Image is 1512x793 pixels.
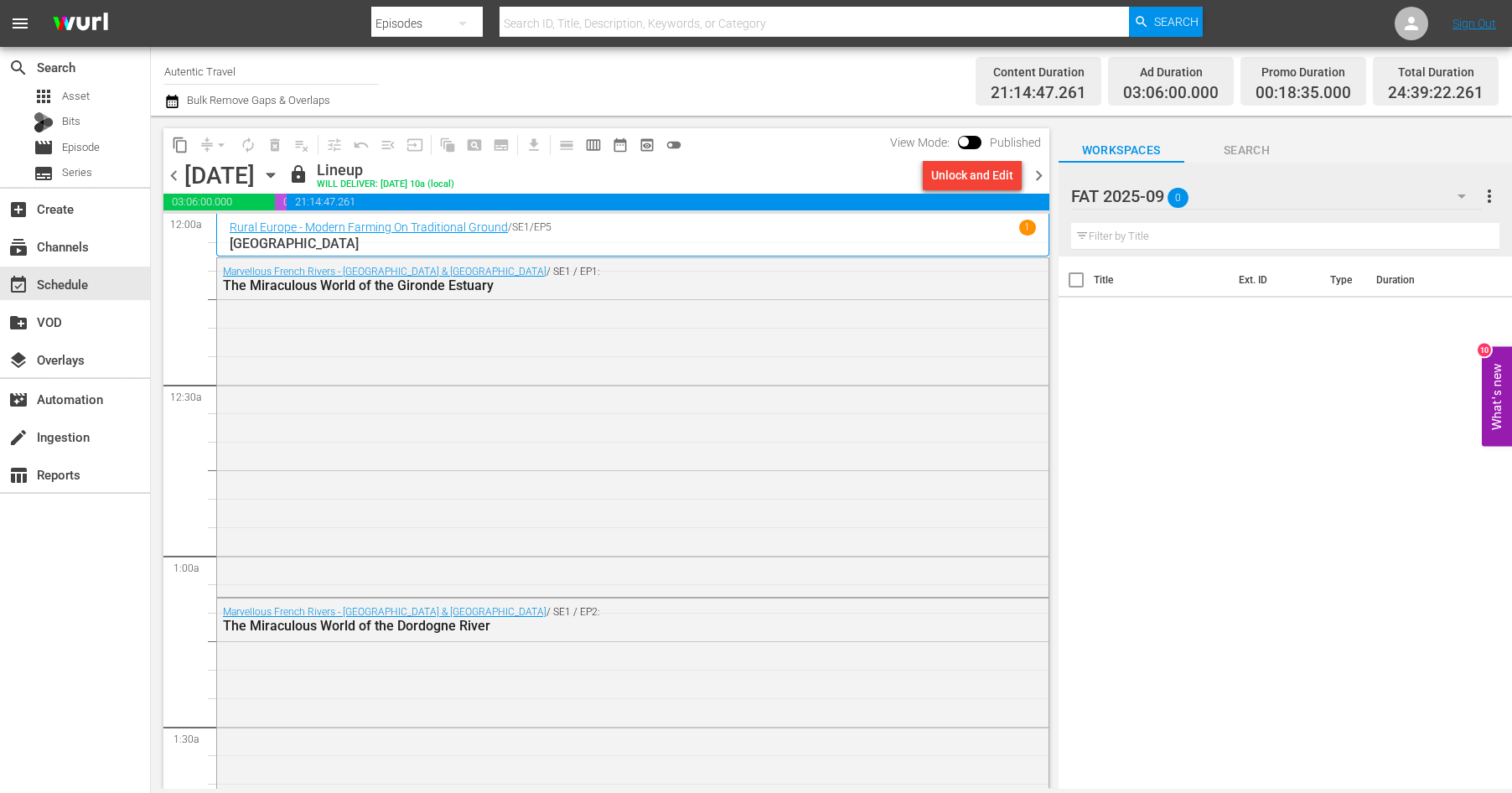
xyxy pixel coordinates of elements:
span: Download as CSV [515,128,547,161]
span: Series [34,163,54,184]
span: Episode [34,137,54,158]
span: Select an event to delete [261,132,288,158]
span: Fill episodes with ad slates [375,132,401,158]
span: toggle_off [665,137,682,153]
span: Reports [8,465,28,485]
div: / SE1 / EP1: [223,266,951,293]
span: Week Calendar View [580,132,607,158]
div: Bits [34,112,54,132]
span: 00:18:35.000 [1256,84,1351,103]
span: Asset [34,86,54,106]
span: 21:14:47.261 [991,84,1086,103]
span: Bits [62,113,80,130]
span: Overlays [8,350,28,371]
p: SE1 / [512,221,534,233]
span: content_copy [172,137,189,153]
span: Refresh All Search Blocks [428,128,461,161]
span: Update Metadata from Key Asset [401,132,428,158]
span: Asset [62,88,90,105]
span: Create Search Block [461,132,488,158]
button: Open Feedback Widget [1482,347,1512,447]
span: 21:14:47.261 [287,194,1049,210]
div: Unlock and Edit [931,160,1013,190]
a: Marvellous French Rivers - [GEOGRAPHIC_DATA] & [GEOGRAPHIC_DATA] [223,266,546,277]
span: Create [8,200,28,220]
div: Promo Duration [1256,60,1351,84]
span: lock [288,164,308,184]
div: Lineup [317,161,454,179]
p: 1 [1024,221,1030,233]
span: Episode [62,139,100,156]
th: Type [1320,257,1366,303]
div: The Miraculous World of the Gironde Estuary [223,277,951,293]
p: [GEOGRAPHIC_DATA] [230,236,1036,251]
span: Copy Lineup [167,132,194,158]
span: Loop Content [235,132,261,158]
span: Published [981,136,1049,149]
p: / [508,221,512,233]
span: Automation [8,390,28,410]
span: Search [1184,140,1310,161]
span: 24:39:22.261 [1388,84,1484,103]
span: Ingestion [8,428,28,448]
span: Search [1154,7,1199,37]
span: Remove Gaps & Overlaps [194,132,235,158]
span: Channels [8,237,28,257]
div: WILL DELIVER: [DATE] 10a (local) [317,179,454,190]
th: Title [1094,257,1230,303]
a: Sign Out [1452,17,1496,30]
span: 00:18:35.000 [275,194,287,210]
th: Ext. ID [1229,257,1319,303]
span: menu [10,13,30,34]
a: Rural Europe - Modern Farming On Traditional Ground [230,220,508,234]
div: [DATE] [184,162,255,189]
span: Search [8,58,28,78]
span: View Backup [634,132,660,158]
span: Clear Lineup [288,132,315,158]
div: / SE1 / EP2: [223,606,951,634]
div: The Miraculous World of the Dordogne River [223,618,951,634]
th: Duration [1366,257,1467,303]
span: 03:06:00.000 [1123,84,1219,103]
span: calendar_view_week_outlined [585,137,602,153]
p: EP5 [534,221,551,233]
span: Workspaces [1059,140,1184,161]
div: Ad Duration [1123,60,1219,84]
div: FAT 2025-09 [1071,173,1483,220]
span: VOD [8,313,28,333]
span: Revert to Primary Episode [348,132,375,158]
div: Total Duration [1388,60,1484,84]
span: Day Calendar View [547,128,580,161]
span: View Mode: [882,136,958,149]
span: Toggle to switch from Published to Draft view. [958,136,970,148]
span: chevron_left [163,165,184,186]
button: Unlock and Edit [923,160,1022,190]
span: Customize Events [315,128,348,161]
span: Series [62,164,92,181]
span: 03:06:00.000 [163,194,275,210]
img: ans4CAIJ8jUAAAAAAAAAAAAAAAAAAAAAAAAgQb4GAAAAAAAAAAAAAAAAAAAAAAAAJMjXAAAAAAAAAAAAAAAAAAAAAAAAgAT5G... [40,4,121,44]
button: Search [1129,7,1203,37]
span: Schedule [8,275,28,295]
span: Month Calendar View [607,132,634,158]
div: Content Duration [991,60,1086,84]
div: 10 [1478,344,1491,357]
span: preview_outlined [639,137,655,153]
button: more_vert [1479,176,1499,216]
span: Bulk Remove Gaps & Overlaps [184,94,330,106]
span: Create Series Block [488,132,515,158]
span: more_vert [1479,186,1499,206]
span: 24 hours Lineup View is OFF [660,132,687,158]
a: Marvellous French Rivers - [GEOGRAPHIC_DATA] & [GEOGRAPHIC_DATA] [223,606,546,618]
span: chevron_right [1028,165,1049,186]
span: date_range_outlined [612,137,629,153]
